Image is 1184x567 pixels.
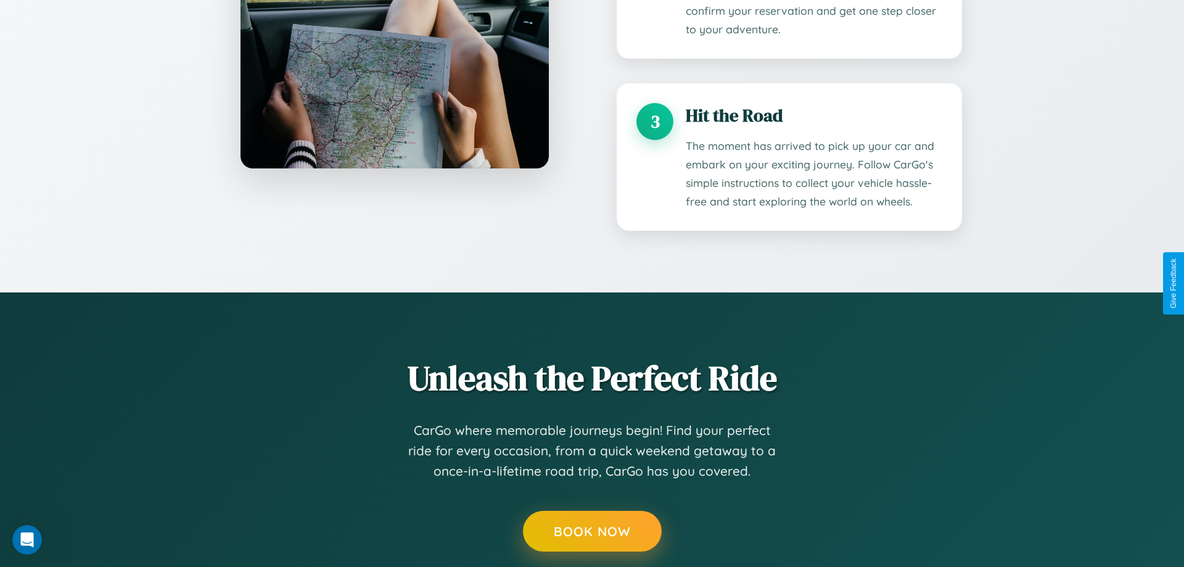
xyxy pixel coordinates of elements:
[686,137,942,211] p: The moment has arrived to pick up your car and embark on your exciting journey. Follow CarGo's si...
[686,103,942,128] h3: Hit the Road
[407,420,777,482] p: CarGo where memorable journeys begin! Find your perfect ride for every occasion, from a quick wee...
[1169,259,1178,308] div: Give Feedback
[12,525,42,555] iframe: Intercom live chat
[222,354,962,402] h2: Unleash the Perfect Ride
[636,103,673,140] div: 3
[523,511,662,552] button: Book Now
